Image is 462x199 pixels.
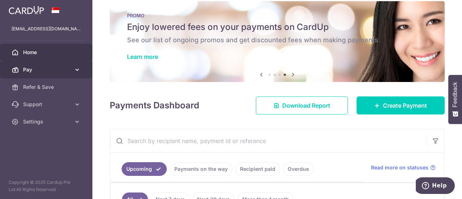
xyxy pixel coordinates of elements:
[282,101,330,110] span: Download Report
[110,99,199,112] h4: Payments Dashboard
[127,36,427,44] h6: See our list of ongoing promos and get discounted fees when making payments
[127,21,427,33] h5: Enjoy lowered fees on your payments on CardUp
[12,25,81,33] p: [EMAIL_ADDRESS][DOMAIN_NAME]
[127,13,427,18] p: PROMO
[416,177,455,195] iframe: Opens a widget where you can find more information
[127,53,158,60] a: Learn more
[383,101,427,110] span: Create Payment
[448,75,462,124] button: Feedback - Show survey
[122,162,167,176] a: Upcoming
[23,83,71,91] span: Refer & Save
[23,118,71,125] span: Settings
[110,1,445,82] img: Latest Promos banner
[110,129,427,152] input: Search by recipient name, payment id or reference
[235,162,280,176] a: Recipient paid
[9,6,44,14] img: CardUp
[23,49,71,56] span: Home
[23,66,71,73] span: Pay
[452,82,458,107] span: Feedback
[371,164,428,171] span: Read more on statuses
[357,96,445,114] a: Create Payment
[371,164,436,171] a: Read more on statuses
[283,162,314,176] a: Overdue
[256,96,348,114] a: Download Report
[23,101,71,108] span: Support
[170,162,232,176] a: Payments on the way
